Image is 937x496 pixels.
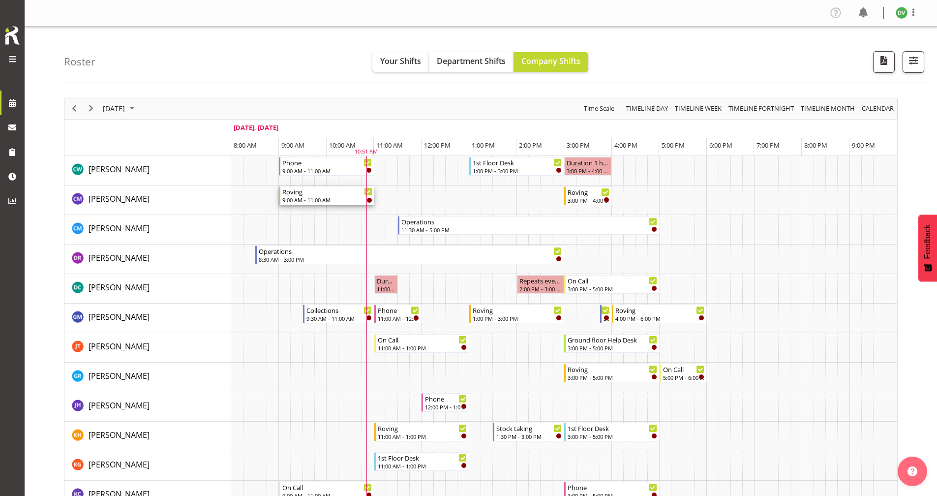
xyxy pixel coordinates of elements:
[64,333,231,363] td: Glen Tomlinson resource
[473,314,562,322] div: 1:00 PM - 3:00 PM
[89,193,150,204] span: [PERSON_NAME]
[600,305,612,323] div: Gabriel McKay Smith"s event - New book tagging Begin From Thursday, September 18, 2025 at 3:45:00...
[374,275,398,294] div: Donald Cunningham"s event - Duration 0 hours - Donald Cunningham Begin From Thursday, September 1...
[64,422,231,451] td: Kaela Harley resource
[398,216,660,235] div: Cindy Mulrooney"s event - Operations Begin From Thursday, September 18, 2025 at 11:30:00 AM GMT+1...
[663,364,705,374] div: On Call
[861,102,895,115] span: calendar
[709,141,732,150] span: 6:00 PM
[255,246,564,264] div: Debra Robinson"s event - Operations Begin From Thursday, September 18, 2025 at 8:30:00 AM GMT+12:...
[727,102,795,115] span: Timeline Fortnight
[521,56,580,66] span: Company Shifts
[625,102,669,115] span: Timeline Day
[102,102,126,115] span: [DATE]
[306,305,372,315] div: Collections
[469,157,564,176] div: Catherine Wilson"s event - 1st Floor Desk Begin From Thursday, September 18, 2025 at 1:00:00 PM G...
[279,186,374,205] div: Chamique Mamolo"s event - Roving Begin From Thursday, September 18, 2025 at 9:00:00 AM GMT+12:00 ...
[378,335,467,344] div: On Call
[64,156,231,186] td: Catherine Wilson resource
[496,433,562,440] div: 1:30 PM - 3:00 PM
[378,453,467,463] div: 1st Floor Desk
[99,98,140,119] div: September 18, 2025
[377,285,395,293] div: 11:00 AM - 11:30 AM
[380,56,421,66] span: Your Shifts
[568,373,657,381] div: 3:00 PM - 5:00 PM
[64,186,231,215] td: Chamique Mamolo resource
[374,423,469,441] div: Kaela Harley"s event - Roving Begin From Thursday, September 18, 2025 at 11:00:00 AM GMT+12:00 En...
[83,98,99,119] div: next period
[582,102,616,115] button: Time Scale
[85,102,98,115] button: Next
[568,423,657,433] div: 1st Floor Desk
[903,51,924,73] button: Filter Shifts
[89,311,150,322] span: [PERSON_NAME]
[101,102,139,115] button: September 2025
[564,186,612,205] div: Chamique Mamolo"s event - Roving Begin From Thursday, September 18, 2025 at 3:00:00 PM GMT+12:00 ...
[564,157,612,176] div: Catherine Wilson"s event - Duration 1 hours - Catherine Wilson Begin From Thursday, September 18,...
[303,305,374,323] div: Gabriel McKay Smith"s event - Collections Begin From Thursday, September 18, 2025 at 9:30:00 AM G...
[374,334,469,353] div: Glen Tomlinson"s event - On Call Begin From Thursday, September 18, 2025 at 11:00:00 AM GMT+12:00...
[374,305,422,323] div: Gabriel McKay Smith"s event - Phone Begin From Thursday, September 18, 2025 at 11:00:00 AM GMT+12...
[568,364,657,374] div: Roving
[604,305,609,315] div: New book tagging
[89,370,150,382] a: [PERSON_NAME]
[567,141,590,150] span: 3:00 PM
[89,193,150,205] a: [PERSON_NAME]
[756,141,780,150] span: 7:00 PM
[615,314,704,322] div: 4:00 PM - 6:00 PM
[89,400,150,411] span: [PERSON_NAME]
[329,141,356,150] span: 10:00 AM
[493,423,564,441] div: Kaela Harley"s event - Stock taking Begin From Thursday, September 18, 2025 at 1:30:00 PM GMT+12:...
[519,141,542,150] span: 2:00 PM
[800,102,856,115] span: Timeline Month
[663,373,705,381] div: 5:00 PM - 6:00 PM
[259,246,562,256] div: Operations
[378,423,467,433] div: Roving
[473,157,562,167] div: 1st Floor Desk
[64,304,231,333] td: Gabriel McKay Smith resource
[89,163,150,175] a: [PERSON_NAME]
[282,167,371,175] div: 9:00 AM - 11:00 AM
[519,276,562,285] div: Repeats every [DATE] - [PERSON_NAME]
[64,245,231,274] td: Debra Robinson resource
[567,157,609,167] div: Duration 1 hours - [PERSON_NAME]
[89,252,150,264] a: [PERSON_NAME]
[234,123,278,132] span: [DATE], [DATE]
[279,157,374,176] div: Catherine Wilson"s event - Phone Begin From Thursday, September 18, 2025 at 9:00:00 AM GMT+12:00 ...
[378,305,420,315] div: Phone
[425,394,467,403] div: Phone
[896,7,907,19] img: desk-view11665.jpg
[374,452,469,471] div: Katie Greene"s event - 1st Floor Desk Begin From Thursday, September 18, 2025 at 11:00:00 AM GMT+...
[568,335,657,344] div: Ground floor Help Desk
[89,164,150,175] span: [PERSON_NAME]
[625,102,670,115] button: Timeline Day
[564,364,659,382] div: Grace Roscoe-Squires"s event - Roving Begin From Thursday, September 18, 2025 at 3:00:00 PM GMT+1...
[567,167,609,175] div: 3:00 PM - 4:00 PM
[376,141,403,150] span: 11:00 AM
[799,102,857,115] button: Timeline Month
[918,215,937,281] button: Feedback - Show survey
[401,226,657,234] div: 11:30 AM - 5:00 PM
[282,157,371,167] div: Phone
[64,274,231,304] td: Donald Cunningham resource
[282,186,372,196] div: Roving
[282,482,371,492] div: On Call
[89,222,150,234] a: [PERSON_NAME]
[282,196,372,204] div: 9:00 AM - 11:00 AM
[378,344,467,352] div: 11:00 AM - 1:00 PM
[568,344,657,352] div: 3:00 PM - 5:00 PM
[89,429,150,441] a: [PERSON_NAME]
[564,334,659,353] div: Glen Tomlinson"s event - Ground floor Help Desk Begin From Thursday, September 18, 2025 at 3:00:0...
[281,141,304,150] span: 9:00 AM
[568,196,609,204] div: 3:00 PM - 4:00 PM
[614,141,637,150] span: 4:00 PM
[519,285,562,293] div: 2:00 PM - 3:00 PM
[496,423,562,433] div: Stock taking
[873,51,895,73] button: Download a PDF of the roster for the current day
[234,141,257,150] span: 8:00 AM
[472,141,495,150] span: 1:00 PM
[89,311,150,323] a: [PERSON_NAME]
[615,305,704,315] div: Roving
[564,423,659,441] div: Kaela Harley"s event - 1st Floor Desk Begin From Thursday, September 18, 2025 at 3:00:00 PM GMT+1...
[674,102,723,115] span: Timeline Week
